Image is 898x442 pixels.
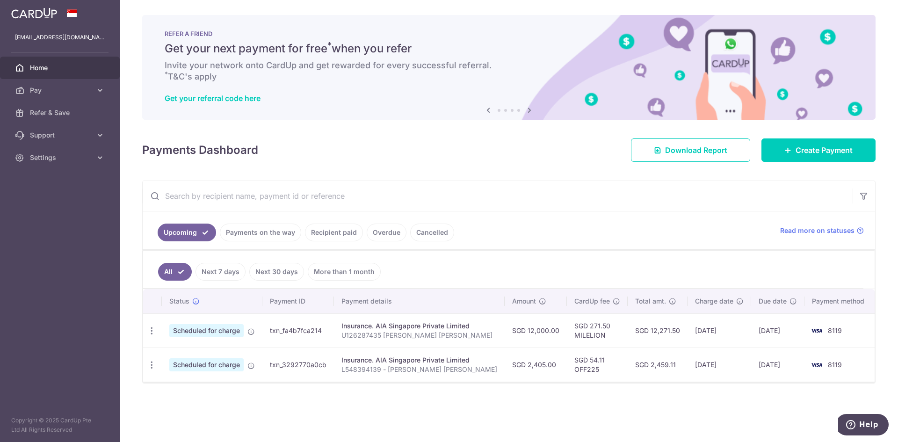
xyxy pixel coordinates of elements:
[305,224,363,241] a: Recipient paid
[142,15,876,120] img: RAF banner
[828,326,842,334] span: 8119
[759,297,787,306] span: Due date
[165,41,853,56] h5: Get your next payment for free when you refer
[807,325,826,336] img: Bank Card
[567,348,628,382] td: SGD 54.11 OFF225
[828,361,842,369] span: 8119
[262,313,334,348] td: txn_fa4b7fca214
[341,321,497,331] div: Insurance. AIA Singapore Private Limited
[30,108,92,117] span: Refer & Save
[341,331,497,340] p: U126287435 [PERSON_NAME] [PERSON_NAME]
[165,30,853,37] p: REFER A FRIEND
[30,130,92,140] span: Support
[804,289,876,313] th: Payment method
[567,313,628,348] td: SGD 271.50 MILELION
[688,313,751,348] td: [DATE]
[169,297,189,306] span: Status
[631,138,750,162] a: Download Report
[165,94,261,103] a: Get your referral code here
[838,414,889,437] iframe: Opens a widget where you can find more information
[628,313,688,348] td: SGD 12,271.50
[11,7,57,19] img: CardUp
[142,142,258,159] h4: Payments Dashboard
[341,365,497,374] p: L548394139 - [PERSON_NAME] [PERSON_NAME]
[780,226,864,235] a: Read more on statuses
[761,138,876,162] a: Create Payment
[367,224,406,241] a: Overdue
[695,297,733,306] span: Charge date
[169,324,244,337] span: Scheduled for charge
[780,226,855,235] span: Read more on statuses
[308,263,381,281] a: More than 1 month
[751,348,804,382] td: [DATE]
[158,224,216,241] a: Upcoming
[334,289,505,313] th: Payment details
[505,348,567,382] td: SGD 2,405.00
[158,263,192,281] a: All
[341,355,497,365] div: Insurance. AIA Singapore Private Limited
[262,289,334,313] th: Payment ID
[505,313,567,348] td: SGD 12,000.00
[512,297,536,306] span: Amount
[169,358,244,371] span: Scheduled for charge
[688,348,751,382] td: [DATE]
[30,153,92,162] span: Settings
[143,181,853,211] input: Search by recipient name, payment id or reference
[796,145,853,156] span: Create Payment
[196,263,246,281] a: Next 7 days
[15,33,105,42] p: [EMAIL_ADDRESS][DOMAIN_NAME]
[751,313,804,348] td: [DATE]
[410,224,454,241] a: Cancelled
[262,348,334,382] td: txn_3292770a0cb
[807,359,826,370] img: Bank Card
[665,145,727,156] span: Download Report
[165,60,853,82] h6: Invite your network onto CardUp and get rewarded for every successful referral. T&C's apply
[574,297,610,306] span: CardUp fee
[30,63,92,72] span: Home
[628,348,688,382] td: SGD 2,459.11
[249,263,304,281] a: Next 30 days
[220,224,301,241] a: Payments on the way
[635,297,666,306] span: Total amt.
[30,86,92,95] span: Pay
